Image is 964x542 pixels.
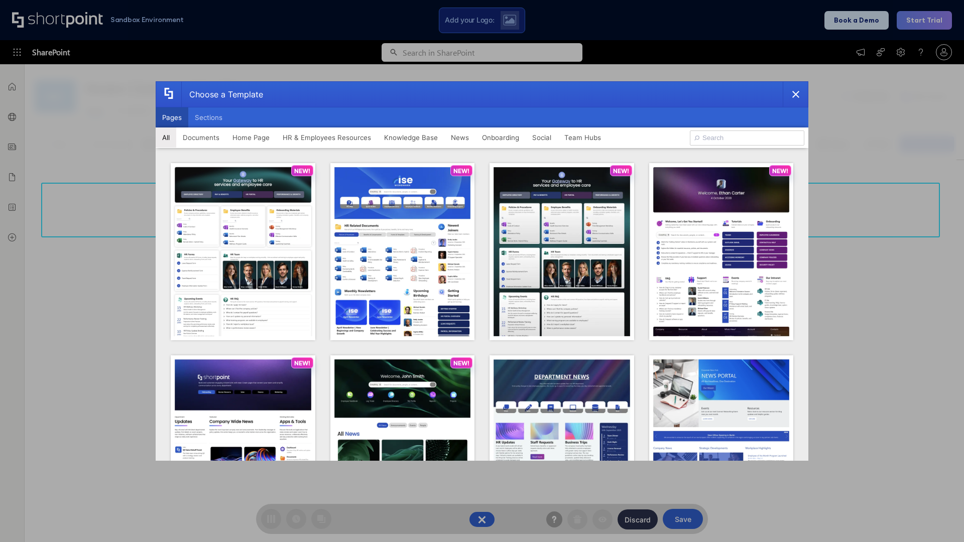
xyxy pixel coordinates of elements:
p: NEW! [453,359,469,367]
div: Choose a Template [181,82,263,107]
button: News [444,127,475,148]
button: HR & Employees Resources [276,127,378,148]
p: NEW! [613,167,629,175]
p: NEW! [772,167,788,175]
div: template selector [156,81,808,461]
button: Home Page [226,127,276,148]
p: NEW! [294,167,310,175]
button: Documents [176,127,226,148]
iframe: Chat Widget [914,494,964,542]
button: Team Hubs [558,127,608,148]
button: Pages [156,107,188,127]
button: Onboarding [475,127,526,148]
p: NEW! [294,359,310,367]
input: Search [690,130,804,146]
p: NEW! [453,167,469,175]
button: Social [526,127,558,148]
button: Sections [188,107,229,127]
button: Knowledge Base [378,127,444,148]
button: All [156,127,176,148]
